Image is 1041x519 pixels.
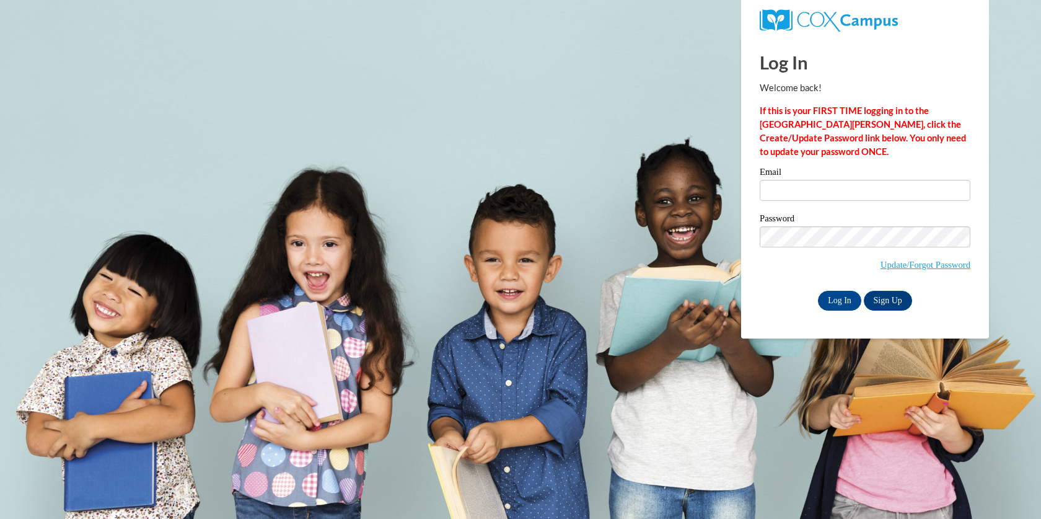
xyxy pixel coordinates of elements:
[818,291,861,311] input: Log In
[881,260,970,270] a: Update/Forgot Password
[760,81,970,95] p: Welcome back!
[760,9,898,32] img: COX Campus
[760,167,970,180] label: Email
[760,105,966,157] strong: If this is your FIRST TIME logging in to the [GEOGRAPHIC_DATA][PERSON_NAME], click the Create/Upd...
[864,291,912,311] a: Sign Up
[760,14,898,25] a: COX Campus
[760,214,970,226] label: Password
[760,50,970,75] h1: Log In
